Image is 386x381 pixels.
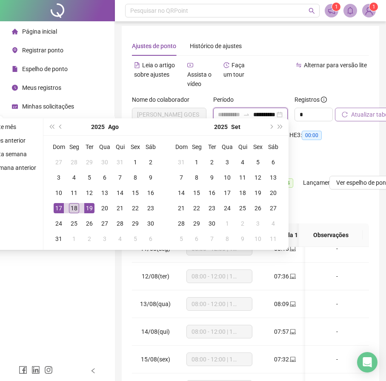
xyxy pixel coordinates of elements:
[192,270,247,283] span: 08:00 - 12:00 | 13:00 - 18:00
[143,155,158,170] td: 2025-08-02
[112,139,128,155] th: Qui
[243,111,250,118] span: to
[97,155,112,170] td: 2025-07-30
[332,3,340,11] sup: 1
[146,172,156,183] div: 9
[54,234,64,244] div: 31
[250,216,266,231] td: 2025-10-03
[54,203,64,213] div: 17
[100,188,110,198] div: 13
[204,185,220,201] td: 2025-09-16
[66,139,82,155] th: Seg
[268,218,278,229] div: 4
[192,325,247,338] span: 08:00 - 12:00 | 13:00 - 18:00
[174,216,189,231] td: 2025-09-28
[299,223,363,247] th: Observações
[222,188,232,198] div: 17
[357,352,377,372] div: Open Intercom Messenger
[220,139,235,155] th: Qua
[128,216,143,231] td: 2025-08-29
[312,272,362,281] div: -
[253,218,263,229] div: 3
[97,185,112,201] td: 2025-08-13
[174,231,189,246] td: 2025-10-05
[289,273,296,279] span: laptop
[91,118,105,135] button: year panel
[140,301,171,307] span: 13/08(qua)
[174,170,189,185] td: 2025-09-07
[303,178,371,188] div: Lançamentos:
[207,172,217,183] div: 9
[12,29,18,34] span: home
[207,203,217,213] div: 23
[237,157,248,167] div: 4
[115,172,125,183] div: 7
[309,8,315,14] span: search
[66,185,82,201] td: 2025-08-11
[134,62,175,78] span: Leia o artigo sobre ajustes
[130,234,140,244] div: 5
[12,47,18,53] span: environment
[204,170,220,185] td: 2025-09-09
[174,201,189,216] td: 2025-09-21
[130,172,140,183] div: 8
[100,157,110,167] div: 30
[328,7,335,14] span: notification
[130,218,140,229] div: 29
[112,201,128,216] td: 2025-08-21
[207,234,217,244] div: 7
[268,188,278,198] div: 20
[128,185,143,201] td: 2025-08-15
[289,246,296,252] span: laptop
[312,299,362,309] div: -
[250,170,266,185] td: 2025-09-12
[250,201,266,216] td: 2025-09-26
[84,218,94,229] div: 26
[222,203,232,213] div: 24
[132,95,195,104] label: Nome do colaborador
[22,84,61,91] span: Meus registros
[266,170,281,185] td: 2025-09-13
[204,216,220,231] td: 2025-09-30
[22,28,57,35] span: Página inicial
[335,4,338,10] span: 1
[192,234,202,244] div: 6
[220,185,235,201] td: 2025-09-17
[207,188,217,198] div: 16
[108,118,119,135] button: month panel
[100,234,110,244] div: 3
[82,185,97,201] td: 2025-08-12
[84,203,94,213] div: 19
[312,327,362,336] div: -
[268,234,278,244] div: 11
[295,95,327,104] span: Registros
[276,118,285,135] button: super-next-year
[204,231,220,246] td: 2025-10-07
[304,62,367,69] span: Alternar para versão lite
[128,201,143,216] td: 2025-08-22
[187,71,212,87] span: Assista o vídeo
[143,216,158,231] td: 2025-08-30
[174,139,189,155] th: Dom
[176,218,186,229] div: 28
[51,155,66,170] td: 2025-07-27
[268,157,278,167] div: 6
[266,155,281,170] td: 2025-09-06
[84,234,94,244] div: 2
[51,185,66,201] td: 2025-08-10
[268,203,278,213] div: 27
[130,157,140,167] div: 1
[204,155,220,170] td: 2025-09-02
[54,157,64,167] div: 27
[312,244,362,253] div: -
[346,7,354,14] span: bell
[82,201,97,216] td: 2025-08-19
[112,231,128,246] td: 2025-09-04
[97,170,112,185] td: 2025-08-06
[97,139,112,155] th: Qua
[66,155,82,170] td: 2025-07-28
[47,118,56,135] button: super-prev-year
[192,218,202,229] div: 29
[222,157,232,167] div: 3
[174,185,189,201] td: 2025-09-14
